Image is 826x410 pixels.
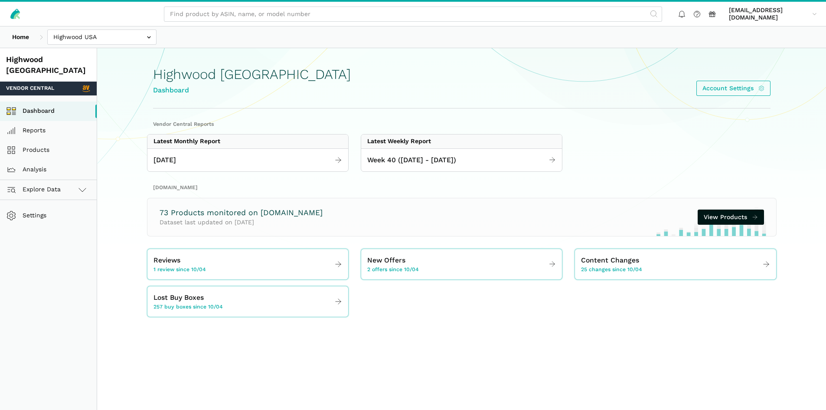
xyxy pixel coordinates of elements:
[147,152,348,169] a: [DATE]
[153,67,351,82] h1: Highwood [GEOGRAPHIC_DATA]
[6,54,91,75] div: Highwood [GEOGRAPHIC_DATA]
[160,207,323,218] h3: 73 Products monitored on [DOMAIN_NAME]
[581,255,639,266] span: Content Changes
[696,81,770,96] a: Account Settings
[367,138,431,145] div: Latest Weekly Report
[361,252,562,276] a: New Offers 2 offers since 10/04
[698,210,764,225] a: View Products
[147,252,348,276] a: Reviews 1 review since 10/04
[164,7,662,22] input: Find product by ASIN, name, or model number
[361,152,562,169] a: Week 40 ([DATE] - [DATE])
[575,252,776,276] a: Content Changes 25 changes since 10/04
[367,266,419,274] span: 2 offers since 10/04
[47,30,157,45] input: Highwood USA
[6,30,35,45] a: Home
[726,5,820,23] a: [EMAIL_ADDRESS][DOMAIN_NAME]
[9,184,61,195] span: Explore Data
[153,121,770,128] h2: Vendor Central Reports
[153,266,206,274] span: 1 review since 10/04
[153,155,176,166] span: [DATE]
[704,213,747,222] span: View Products
[153,303,223,311] span: 257 buy boxes since 10/04
[153,292,204,303] span: Lost Buy Boxes
[153,138,220,145] div: Latest Monthly Report
[729,7,809,22] span: [EMAIL_ADDRESS][DOMAIN_NAME]
[153,184,770,192] h2: [DOMAIN_NAME]
[160,218,323,227] p: Dataset last updated on [DATE]
[367,155,456,166] span: Week 40 ([DATE] - [DATE])
[153,85,351,96] div: Dashboard
[6,85,54,92] span: Vendor Central
[147,289,348,314] a: Lost Buy Boxes 257 buy boxes since 10/04
[367,255,405,266] span: New Offers
[581,266,642,274] span: 25 changes since 10/04
[153,255,180,266] span: Reviews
